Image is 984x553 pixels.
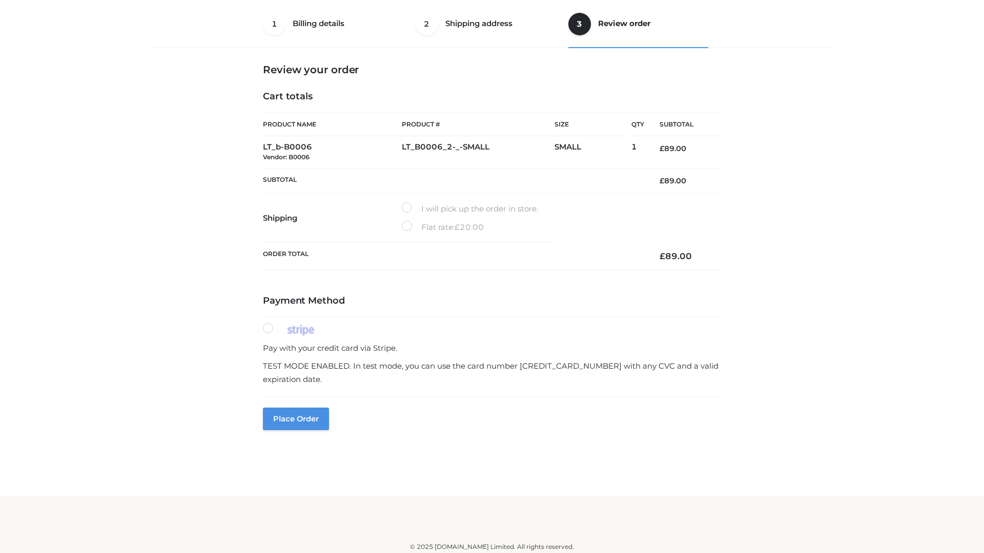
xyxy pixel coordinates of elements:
td: 1 [631,136,644,168]
th: Product # [402,113,555,136]
td: LT_b-B0006 [263,136,402,168]
bdi: 89.00 [660,251,692,261]
div: © 2025 [DOMAIN_NAME] Limited. All rights reserved. [152,542,832,552]
span: £ [660,144,664,153]
th: Subtotal [263,168,644,193]
th: Shipping [263,194,402,243]
h4: Cart totals [263,91,721,102]
button: Place order [263,408,329,430]
span: £ [660,176,664,185]
label: I will pick up the order in store. [402,202,538,216]
th: Product Name [263,113,402,136]
label: Flat rate: [402,221,484,234]
p: Pay with your credit card via Stripe. [263,342,721,355]
td: LT_B0006_2-_-SMALL [402,136,555,168]
th: Subtotal [644,113,721,136]
span: £ [660,251,665,261]
bdi: 89.00 [660,176,686,185]
bdi: 89.00 [660,144,686,153]
small: Vendor: B0006 [263,153,310,161]
bdi: 20.00 [455,222,484,232]
th: Size [555,113,626,136]
td: SMALL [555,136,631,168]
span: £ [455,222,460,232]
p: TEST MODE ENABLED. In test mode, you can use the card number [CREDIT_CARD_NUMBER] with any CVC an... [263,359,721,386]
th: Qty [631,113,644,136]
th: Order Total [263,243,644,270]
h4: Payment Method [263,295,721,307]
h3: Review your order [263,63,721,76]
